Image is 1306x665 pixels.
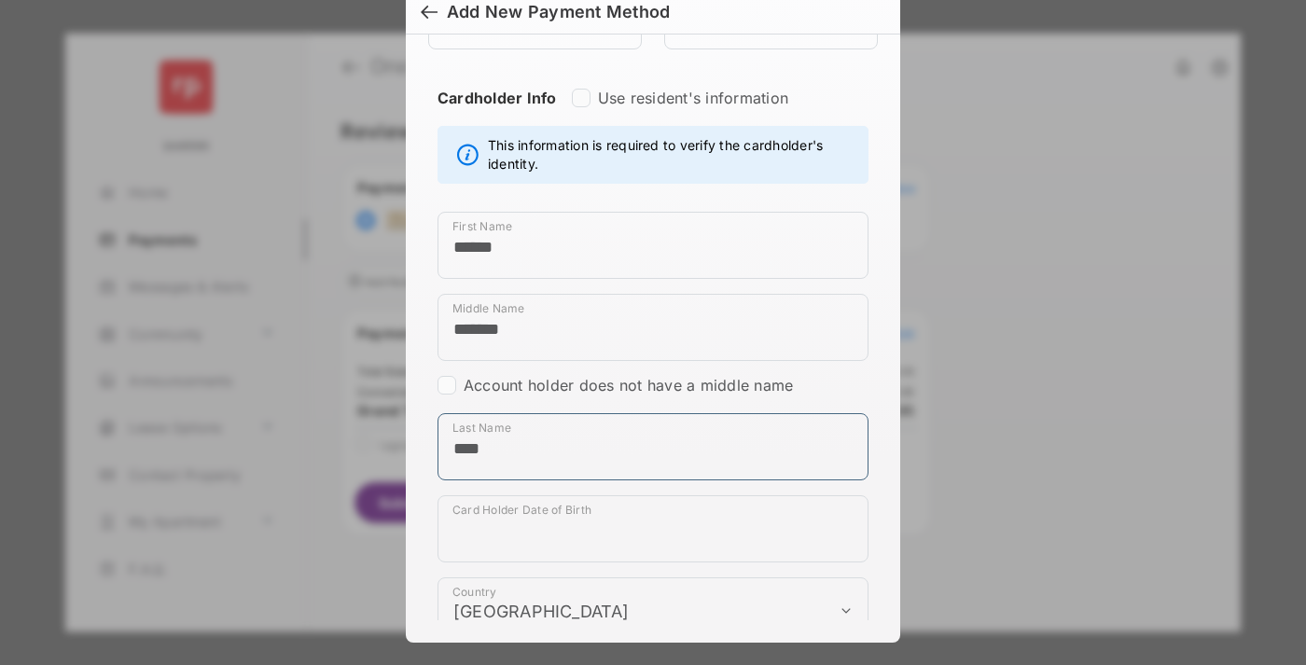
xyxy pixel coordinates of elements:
[438,577,868,644] div: payment_method_screening[postal_addresses][country]
[488,136,858,173] span: This information is required to verify the cardholder's identity.
[598,89,788,107] label: Use resident's information
[447,2,670,22] div: Add New Payment Method
[464,376,793,395] label: Account holder does not have a middle name
[438,89,557,141] strong: Cardholder Info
